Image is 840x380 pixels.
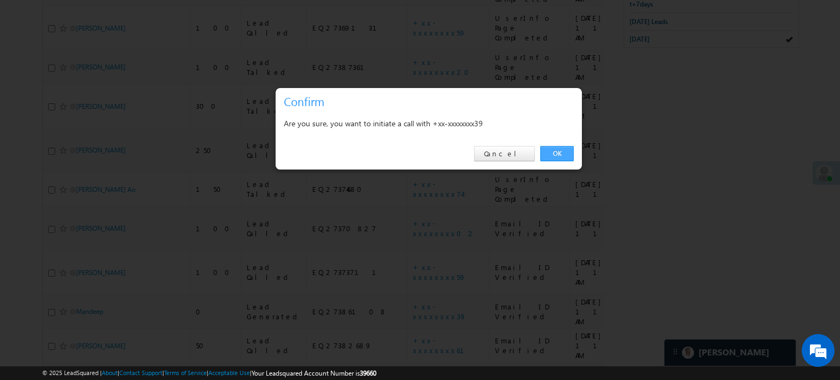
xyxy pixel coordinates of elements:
[179,5,206,32] div: Minimize live chat window
[284,116,574,130] div: Are you sure, you want to initiate a call with +xx-xxxxxxxx39
[42,368,376,378] span: © 2025 LeadSquared | | | | |
[57,57,184,72] div: Leave a message
[164,369,207,376] a: Terms of Service
[208,369,250,376] a: Acceptable Use
[540,146,574,161] a: OK
[19,57,46,72] img: d_60004797649_company_0_60004797649
[119,369,162,376] a: Contact Support
[102,369,118,376] a: About
[14,101,200,288] textarea: Type your message and click 'Submit'
[160,297,199,312] em: Submit
[252,369,376,377] span: Your Leadsquared Account Number is
[360,369,376,377] span: 39660
[284,92,578,111] h3: Confirm
[474,146,535,161] a: Cancel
